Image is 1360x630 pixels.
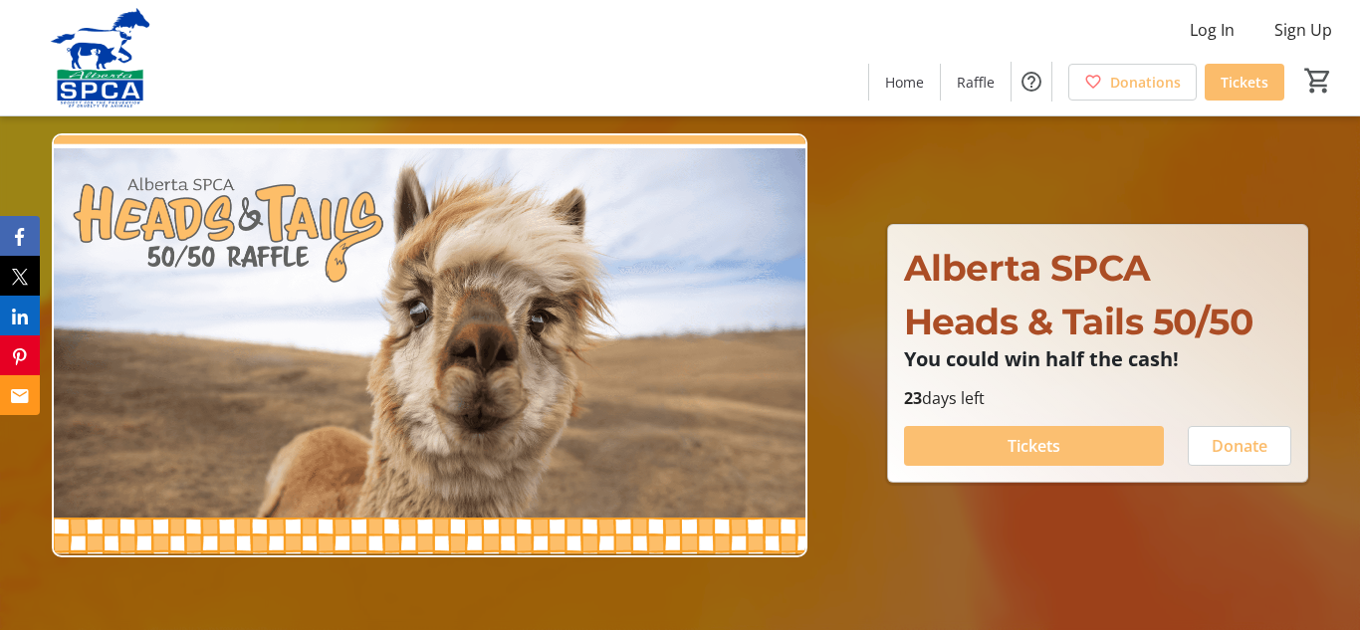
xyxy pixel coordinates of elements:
[904,246,1151,290] span: Alberta SPCA
[1012,62,1051,102] button: Help
[1221,72,1268,93] span: Tickets
[957,72,995,93] span: Raffle
[904,300,1253,343] span: Heads & Tails 50/50
[1274,18,1332,42] span: Sign Up
[1190,18,1235,42] span: Log In
[1188,426,1291,466] button: Donate
[1258,14,1348,46] button: Sign Up
[885,72,924,93] span: Home
[941,64,1011,101] a: Raffle
[1205,64,1284,101] a: Tickets
[1174,14,1250,46] button: Log In
[869,64,940,101] a: Home
[12,8,189,107] img: Alberta SPCA's Logo
[904,386,1291,410] p: days left
[1300,63,1336,99] button: Cart
[1212,434,1267,458] span: Donate
[1110,72,1181,93] span: Donations
[904,426,1164,466] button: Tickets
[904,387,922,409] span: 23
[1008,434,1060,458] span: Tickets
[52,133,807,558] img: Campaign CTA Media Photo
[1068,64,1197,101] a: Donations
[904,348,1291,370] p: You could win half the cash!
